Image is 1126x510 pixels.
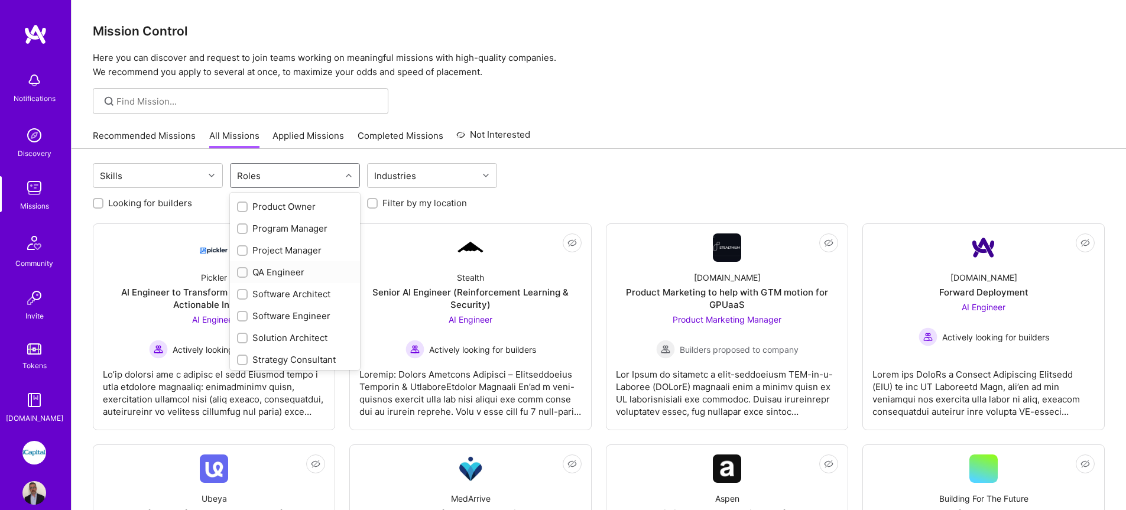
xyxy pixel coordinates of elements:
img: guide book [22,388,46,412]
img: Company Logo [713,233,741,262]
a: iCapital: Building an Alternative Investment Marketplace [20,441,49,464]
div: Lo’ip dolorsi ame c adipisc el sedd Eiusmod tempo i utla etdolore magnaaliq: enimadminimv quisn, ... [103,359,325,418]
div: Lorem ips DoloRs a Consect Adipiscing Elitsedd (EIU) te inc UT Laboreetd Magn, ali’en ad min veni... [872,359,1095,418]
i: icon SearchGrey [102,95,116,108]
img: Company Logo [456,454,485,483]
label: Filter by my location [382,197,467,209]
div: Project Manager [237,244,353,256]
a: Not Interested [456,128,530,149]
div: Software Engineer [237,310,353,322]
a: Company Logo[DOMAIN_NAME]Forward DeploymentAI Engineer Actively looking for buildersActively look... [872,233,1095,420]
img: logo [24,24,47,45]
div: Discovery [18,147,51,160]
a: User Avatar [20,481,49,505]
div: Industries [371,167,419,184]
div: Pickler [201,271,227,284]
i: icon Chevron [209,173,215,178]
div: Roles [234,167,264,184]
div: Building For The Future [939,492,1028,505]
span: Actively looking for builders [173,343,280,356]
img: iCapital: Building an Alternative Investment Marketplace [22,441,46,464]
a: Company LogoStealthSenior AI Engineer (Reinforcement Learning & Security)AI Engineer Actively loo... [359,233,582,420]
img: discovery [22,124,46,147]
span: Actively looking for builders [429,343,536,356]
img: Company Logo [969,233,998,262]
i: icon EyeClosed [311,459,320,469]
div: Software Architect [237,288,353,300]
a: Recommended Missions [93,129,196,149]
img: teamwork [22,176,46,200]
div: Tokens [22,359,47,372]
div: Lor Ipsum do sitametc a elit-seddoeiusm TEM-in-u-Laboree (DOLorE) magnaali enim a minimv quisn ex... [616,359,838,418]
div: Community [15,257,53,269]
div: [DOMAIN_NAME] [694,271,761,284]
div: [DOMAIN_NAME] [6,412,63,424]
div: Forward Deployment [939,286,1028,298]
div: Product Marketing to help with GTM motion for GPUaaS [616,286,838,311]
i: icon EyeClosed [824,238,833,248]
div: Senior AI Engineer (Reinforcement Learning & Security) [359,286,582,311]
div: Stealth [457,271,484,284]
div: Solution Architect [237,332,353,344]
div: [DOMAIN_NAME] [950,271,1017,284]
a: Applied Missions [272,129,344,149]
div: Notifications [14,92,56,105]
div: Strategy Consultant [237,353,353,366]
div: Invite [25,310,44,322]
img: Builders proposed to company [656,340,675,359]
i: icon EyeClosed [824,459,833,469]
img: Actively looking for builders [405,340,424,359]
span: AI Engineer [192,314,236,324]
input: Find Mission... [116,95,379,108]
img: Company Logo [456,240,485,255]
img: Company Logo [200,454,228,483]
div: Missions [20,200,49,212]
span: Builders proposed to company [680,343,799,356]
a: Completed Missions [358,129,443,149]
div: MedArrive [451,492,491,505]
img: Company Logo [200,237,228,258]
div: AI Engineer to Transform Supplier Data into Actionable Insights [103,286,325,311]
div: Loremip: Dolors Ametcons Adipisci – Elitseddoeius Temporin & UtlaboreEtdolor Magnaali En’ad m ven... [359,359,582,418]
img: Actively looking for builders [919,327,937,346]
a: Company Logo[DOMAIN_NAME]Product Marketing to help with GTM motion for GPUaaSProduct Marketing Ma... [616,233,838,420]
p: Here you can discover and request to join teams working on meaningful missions with high-quality ... [93,51,1105,79]
div: QA Engineer [237,266,353,278]
div: Program Manager [237,222,353,235]
i: icon Chevron [483,173,489,178]
h3: Mission Control [93,24,1105,38]
label: Looking for builders [108,197,192,209]
img: Company Logo [713,454,741,483]
div: Skills [97,167,125,184]
img: bell [22,69,46,92]
i: icon Chevron [346,173,352,178]
i: icon EyeClosed [1080,238,1090,248]
div: Aspen [715,492,739,505]
img: User Avatar [22,481,46,505]
a: Company LogoPicklerAI Engineer to Transform Supplier Data into Actionable InsightsAI Engineer Act... [103,233,325,420]
a: All Missions [209,129,259,149]
div: Ubeya [202,492,227,505]
span: AI Engineer [962,302,1005,312]
img: Invite [22,286,46,310]
i: icon EyeClosed [567,238,577,248]
img: Actively looking for builders [149,340,168,359]
span: Actively looking for builders [942,331,1049,343]
i: icon EyeClosed [567,459,577,469]
span: Product Marketing Manager [673,314,781,324]
img: Community [20,229,48,257]
span: AI Engineer [449,314,492,324]
i: icon EyeClosed [1080,459,1090,469]
img: tokens [27,343,41,355]
div: Product Owner [237,200,353,213]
